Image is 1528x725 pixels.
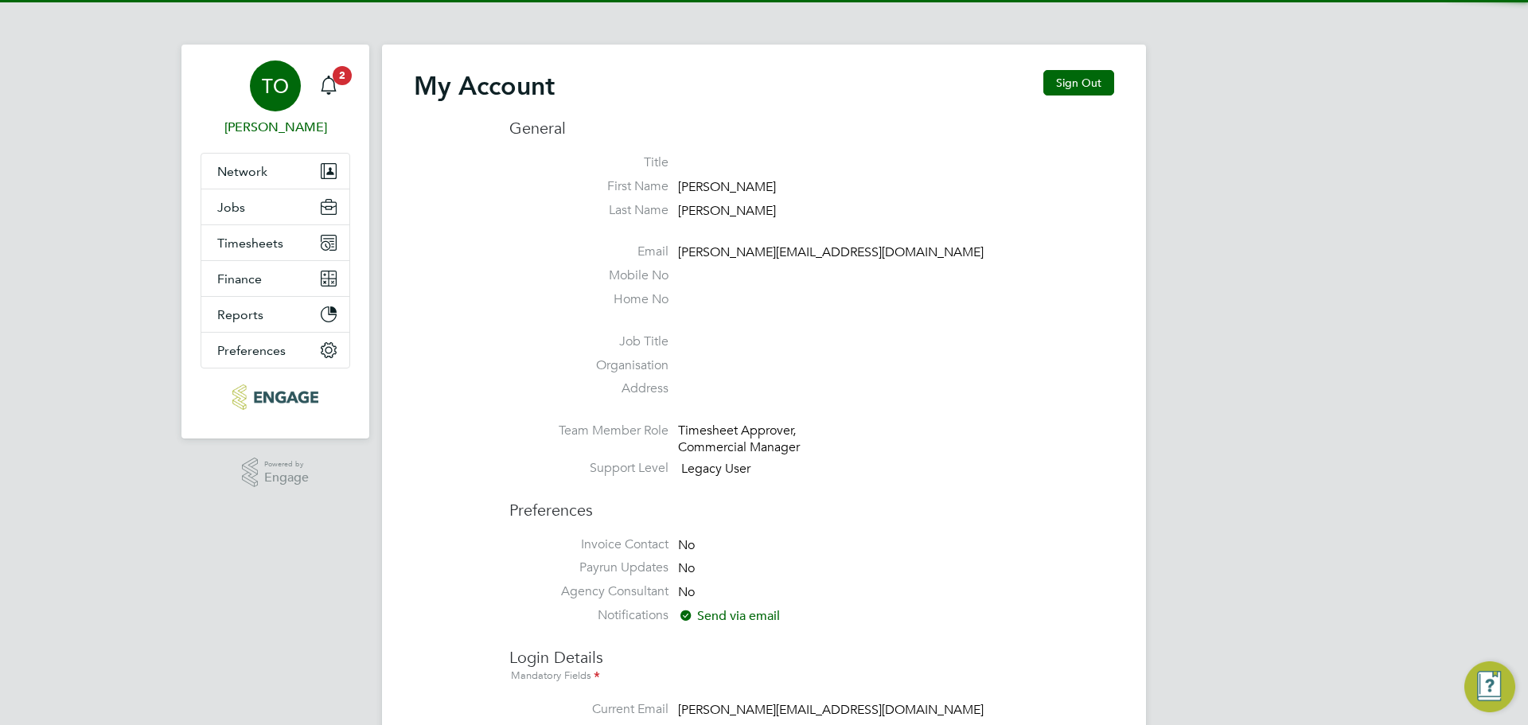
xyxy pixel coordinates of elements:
[217,343,286,358] span: Preferences
[217,236,283,251] span: Timesheets
[217,200,245,215] span: Jobs
[509,484,1114,520] h3: Preferences
[333,66,352,85] span: 2
[201,384,350,410] a: Go to home page
[262,76,289,96] span: TO
[509,559,668,576] label: Payrun Updates
[509,178,668,195] label: First Name
[201,154,349,189] button: Network
[678,561,695,577] span: No
[1464,661,1515,712] button: Engage Resource Center
[201,60,350,137] a: TO[PERSON_NAME]
[509,333,668,350] label: Job Title
[201,261,349,296] button: Finance
[678,702,984,718] span: [PERSON_NAME][EMAIL_ADDRESS][DOMAIN_NAME]
[509,423,668,439] label: Team Member Role
[509,291,668,308] label: Home No
[678,203,776,219] span: [PERSON_NAME]
[217,307,263,322] span: Reports
[509,267,668,284] label: Mobile No
[509,583,668,600] label: Agency Consultant
[181,45,369,439] nav: Main navigation
[201,189,349,224] button: Jobs
[509,701,668,718] label: Current Email
[509,244,668,260] label: Email
[201,118,350,137] span: Tom O'Connor
[201,297,349,332] button: Reports
[201,333,349,368] button: Preferences
[678,423,829,456] div: Timesheet Approver, Commercial Manager
[217,164,267,179] span: Network
[313,60,345,111] a: 2
[678,584,695,600] span: No
[242,458,310,488] a: Powered byEngage
[509,154,668,171] label: Title
[509,607,668,624] label: Notifications
[509,357,668,374] label: Organisation
[678,537,695,553] span: No
[678,245,984,261] span: [PERSON_NAME][EMAIL_ADDRESS][DOMAIN_NAME]
[509,460,668,477] label: Support Level
[414,70,555,102] h2: My Account
[509,202,668,219] label: Last Name
[509,668,1114,685] div: Mandatory Fields
[1043,70,1114,95] button: Sign Out
[509,380,668,397] label: Address
[509,118,1114,138] h3: General
[509,631,1114,685] h3: Login Details
[264,471,309,485] span: Engage
[678,608,780,624] span: Send via email
[678,179,776,195] span: [PERSON_NAME]
[232,384,318,410] img: bandk-logo-retina.png
[217,271,262,286] span: Finance
[264,458,309,471] span: Powered by
[681,461,750,477] span: Legacy User
[201,225,349,260] button: Timesheets
[509,536,668,553] label: Invoice Contact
